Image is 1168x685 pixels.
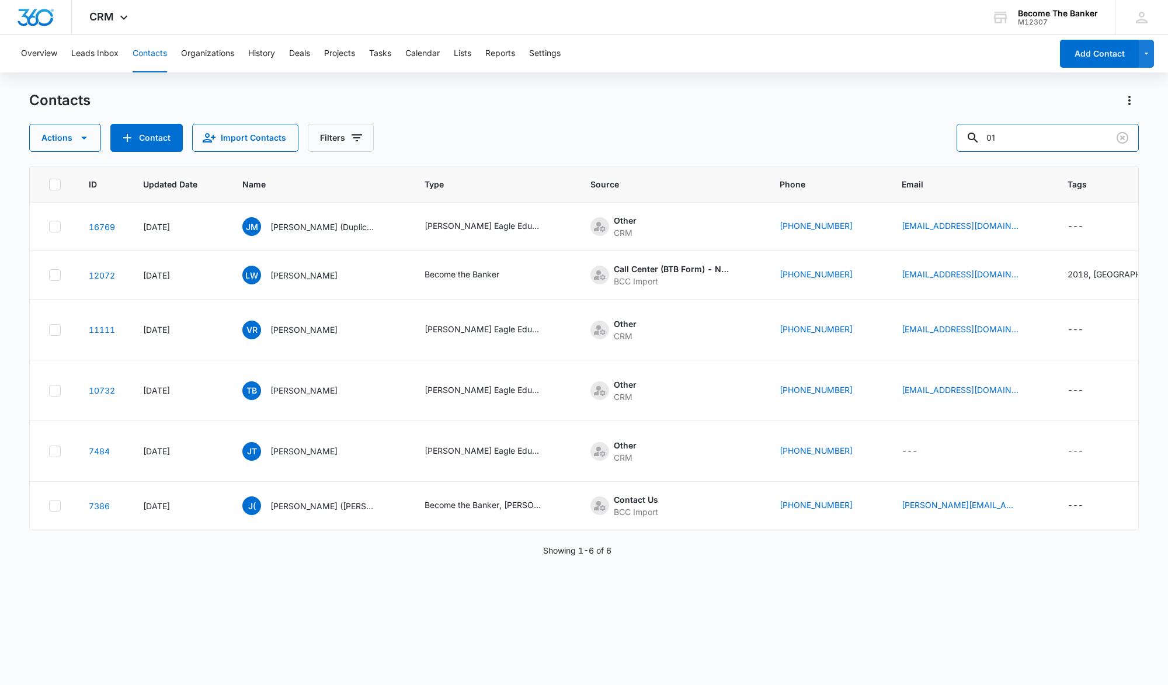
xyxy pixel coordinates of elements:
div: account name [1018,9,1098,18]
a: Navigate to contact details page for Jeanette Mckenny (Duplicate) [89,222,115,232]
div: Become the Banker [425,268,499,280]
a: [PHONE_NUMBER] [780,323,853,335]
p: [PERSON_NAME] [270,445,338,457]
div: Phone - (303) 814-1113 - Select to Edit Field [780,499,874,513]
div: Phone - (303) 955-0344 - Select to Edit Field [780,384,874,398]
div: Phone - (720) 450-0168 - Select to Edit Field [780,268,874,282]
button: Deals [289,35,310,72]
div: Name - Judd Tyson - Select to Edit Field [242,442,359,461]
div: Email - lwicks390@gmail.com - Select to Edit Field [902,268,1040,282]
div: --- [1068,499,1083,513]
a: [PHONE_NUMBER] [780,220,853,232]
button: History [248,35,275,72]
a: [EMAIL_ADDRESS][DOMAIN_NAME] [902,220,1018,232]
button: Organizations [181,35,234,72]
div: Source - [object Object] - Select to Edit Field [590,378,658,403]
p: [PERSON_NAME] ([PERSON_NAME]) [PERSON_NAME] [270,500,376,512]
span: Updated Date [143,178,197,190]
div: Type - Larry Larsen Eagle Education - Select to Edit Field [425,323,562,337]
span: CRM [89,11,114,23]
a: [PHONE_NUMBER] [780,444,853,457]
div: CRM [614,227,637,239]
div: Name - Jeanette Mckenny (Duplicate) - Select to Edit Field [242,217,397,236]
p: [PERSON_NAME] [270,384,338,397]
a: Navigate to contact details page for Leona Wicks [89,270,115,280]
span: Type [425,178,545,190]
button: Overview [21,35,57,72]
div: Email - sweet2mething@yahoo.com - Select to Edit Field [902,384,1040,398]
p: [PERSON_NAME] [270,269,338,281]
div: Type - Become the Banker, Larry Larsen Eagle Education - Select to Edit Field [425,499,562,513]
p: [PERSON_NAME] [270,324,338,336]
a: [PHONE_NUMBER] [780,499,853,511]
h1: Contacts [29,92,91,109]
div: Name - Valenna Robins - Select to Edit Field [242,321,359,339]
p: [PERSON_NAME] (Duplicate) [270,221,376,233]
button: Leads Inbox [71,35,119,72]
div: Email - joey@torregrossains.com - Select to Edit Field [902,499,1040,513]
a: [EMAIL_ADDRESS][DOMAIN_NAME] [902,323,1018,335]
p: Showing 1-6 of 6 [543,544,611,557]
a: [PERSON_NAME][EMAIL_ADDRESS][DOMAIN_NAME] [902,499,1018,511]
div: Other [614,378,637,391]
span: Source [590,178,735,190]
a: Navigate to contact details page for Teresa Billets [89,385,115,395]
div: [PERSON_NAME] Eagle Education [425,220,541,232]
div: CRM [614,330,637,342]
div: [DATE] [143,500,214,512]
a: Navigate to contact details page for Judd Tyson [89,446,110,456]
a: Navigate to contact details page for Joseph (Joey) Torregrossa [89,501,110,511]
button: Actions [1120,91,1139,110]
div: Email - nettie13@comcast.net - Select to Edit Field [902,220,1040,234]
a: [EMAIL_ADDRESS][DOMAIN_NAME] [902,384,1018,396]
div: Become the Banker, [PERSON_NAME] Eagle Education [425,499,541,511]
div: [DATE] [143,324,214,336]
div: Contact Us [614,493,658,506]
div: Tags - - Select to Edit Field [1068,444,1104,458]
div: Type - Become the Banker - Select to Edit Field [425,268,520,282]
div: Source - [object Object] - Select to Edit Field [590,318,658,342]
div: Source - [object Object] - Select to Edit Field [590,214,658,239]
div: Phone - (303) 907-0830 - Select to Edit Field [780,220,874,234]
div: Source - [object Object] - Select to Edit Field [590,263,752,287]
div: [PERSON_NAME] Eagle Education [425,384,541,396]
span: VR [242,321,261,339]
div: Type - Larry Larsen Eagle Education - Select to Edit Field [425,220,562,234]
button: Lists [454,35,471,72]
div: CRM [614,391,637,403]
button: Contacts [133,35,167,72]
button: Add Contact [110,124,183,152]
div: Name - Joseph (Joey) Torregrossa - Select to Edit Field [242,496,397,515]
div: Tags - - Select to Edit Field [1068,323,1104,337]
button: Calendar [405,35,440,72]
div: account id [1018,18,1098,26]
span: Phone [780,178,857,190]
div: Source - [object Object] - Select to Edit Field [590,439,658,464]
span: TB [242,381,261,400]
div: [PERSON_NAME] Eagle Education [425,444,541,457]
div: Tags - - Select to Edit Field [1068,220,1104,234]
span: JT [242,442,261,461]
div: BCC Import [614,506,658,518]
div: CRM [614,451,637,464]
div: --- [1068,220,1083,234]
div: [PERSON_NAME] Eagle Education [425,323,541,335]
div: Tags - - Select to Edit Field [1068,499,1104,513]
div: Source - [object Object] - Select to Edit Field [590,493,679,518]
div: [DATE] [143,384,214,397]
div: --- [1068,323,1083,337]
div: --- [1068,384,1083,398]
span: Name [242,178,380,190]
span: JM [242,217,261,236]
div: [DATE] [143,269,214,281]
div: BCC Import [614,275,731,287]
div: Other [614,318,637,330]
button: Clear [1113,128,1132,147]
div: Type - Larry Larsen Eagle Education - Select to Edit Field [425,384,562,398]
a: [PHONE_NUMBER] [780,384,853,396]
button: Tasks [369,35,391,72]
button: Add Contact [1060,40,1139,68]
div: Other [614,439,637,451]
div: --- [902,444,917,458]
a: [EMAIL_ADDRESS][DOMAIN_NAME] [902,268,1018,280]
